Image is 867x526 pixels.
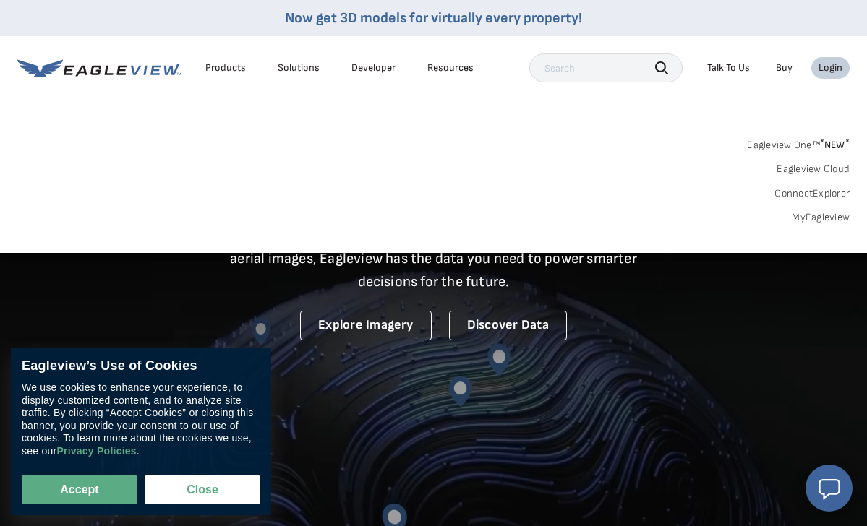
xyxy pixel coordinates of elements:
[449,311,567,340] a: Discover Data
[22,358,260,374] div: Eagleview’s Use of Cookies
[777,163,850,176] a: Eagleview Cloud
[820,139,850,151] span: NEW
[819,61,842,74] div: Login
[145,475,260,504] button: Close
[22,475,137,504] button: Accept
[747,134,850,151] a: Eagleview One™*NEW*
[22,381,260,457] div: We use cookies to enhance your experience, to display customized content, and to analyze site tra...
[792,211,850,224] a: MyEagleview
[285,9,582,27] a: Now get 3D models for virtually every property!
[278,61,320,74] div: Solutions
[427,61,474,74] div: Resources
[806,465,853,512] button: Open chat window
[774,187,850,200] a: ConnectExplorer
[529,53,683,82] input: Search
[213,224,655,293] p: A new era starts here. Built on more than 3.5 billion high-resolution aerial images, Eagleview ha...
[351,61,396,74] a: Developer
[707,61,750,74] div: Talk To Us
[300,311,432,340] a: Explore Imagery
[56,445,136,457] a: Privacy Policies
[205,61,246,74] div: Products
[776,61,793,74] a: Buy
